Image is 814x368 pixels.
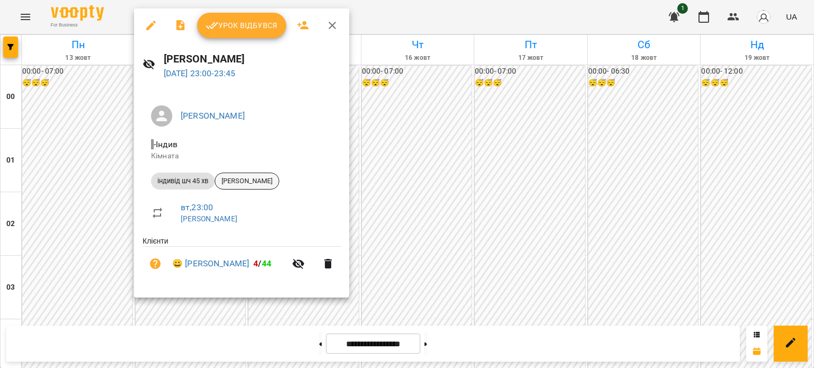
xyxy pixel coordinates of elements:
[151,176,215,186] span: індивід шч 45 хв
[253,258,258,268] span: 4
[206,19,278,32] span: Урок відбувся
[181,111,245,121] a: [PERSON_NAME]
[262,258,271,268] span: 44
[151,151,332,161] p: Кімната
[164,68,236,78] a: [DATE] 23:00-23:45
[215,176,279,186] span: [PERSON_NAME]
[253,258,271,268] b: /
[181,214,237,223] a: [PERSON_NAME]
[215,173,279,190] div: [PERSON_NAME]
[164,51,341,67] h6: [PERSON_NAME]
[181,202,213,212] a: вт , 23:00
[143,236,341,285] ul: Клієнти
[172,257,249,270] a: 😀 [PERSON_NAME]
[197,13,286,38] button: Урок відбувся
[143,251,168,276] button: Візит ще не сплачено. Додати оплату?
[151,139,180,149] span: - Індив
